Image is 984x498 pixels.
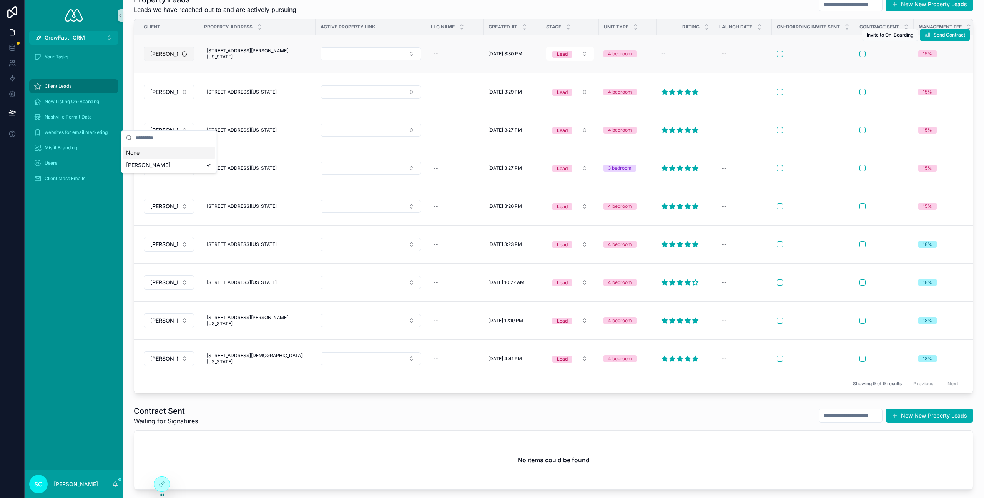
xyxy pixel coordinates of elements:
[434,279,438,286] div: --
[45,83,71,89] span: Client Leads
[121,145,217,173] div: Suggestions
[207,165,277,171] span: [STREET_ADDRESS][US_STATE]
[144,199,194,214] button: Select Button
[722,127,726,133] div: --
[608,50,632,57] div: 4 bedroom
[603,317,652,324] a: 4 bedroom
[204,200,311,212] a: [STREET_ADDRESS][US_STATE]
[430,200,479,212] a: --
[862,29,918,41] button: Invite to On-Boarding
[918,127,972,134] a: 15%
[320,199,421,213] a: Select Button
[608,165,632,172] div: 3 bedroom
[608,317,632,324] div: 4 bedroom
[489,24,517,30] span: Created at
[557,279,568,286] div: Lead
[321,47,421,60] button: Select Button
[430,238,479,251] a: --
[719,162,767,174] a: --
[123,147,215,159] div: None
[719,200,767,212] a: --
[320,276,421,289] a: Select Button
[488,51,522,57] span: [DATE] 3:30 PM
[45,99,99,105] span: New Listing On-Boarding
[546,313,594,328] a: Select Button
[722,241,726,247] div: --
[682,24,700,30] span: Rating
[54,480,98,488] p: [PERSON_NAME]
[207,127,277,133] span: [STREET_ADDRESS][US_STATE]
[430,314,479,327] a: --
[29,172,118,185] a: Client Mass Emails
[431,24,455,30] span: LLC Name
[546,351,594,366] a: Select Button
[488,318,523,324] span: [DATE] 12:19 PM
[430,124,479,136] a: --
[719,86,767,98] a: --
[434,241,438,247] div: --
[144,237,194,252] button: Select Button
[546,314,594,328] button: Select Button
[853,381,902,387] span: Showing 9 of 9 results
[207,241,277,247] span: [STREET_ADDRESS][US_STATE]
[321,24,376,30] span: Active Property Link
[434,165,438,171] div: --
[143,237,194,252] a: Select Button
[722,356,726,362] div: --
[150,126,178,134] span: [PERSON_NAME]
[488,203,537,209] a: [DATE] 3:26 PM
[719,238,767,251] a: --
[45,160,57,166] span: Users
[557,165,568,172] div: Lead
[321,124,421,137] button: Select Button
[918,89,972,95] a: 15%
[546,47,594,61] button: Select Button
[204,162,311,174] a: [STREET_ADDRESS][US_STATE]
[143,122,194,138] a: Select Button
[488,203,522,209] span: [DATE] 3:26 PM
[45,175,85,182] span: Client Mass Emails
[204,124,311,136] a: [STREET_ADDRESS][US_STATE]
[604,24,628,30] span: Unit type
[134,406,198,416] h1: Contract Sent
[143,351,194,366] a: Select Button
[150,50,178,58] span: [PERSON_NAME]
[207,48,308,60] span: [STREET_ADDRESS][PERSON_NAME][US_STATE]
[29,156,118,170] a: Users
[546,47,594,61] a: Select Button
[546,275,594,290] a: Select Button
[722,318,726,324] div: --
[150,202,178,210] span: [PERSON_NAME]
[557,241,568,248] div: Lead
[603,127,652,134] a: 4 bedroom
[608,127,632,134] div: 4 bedroom
[920,29,970,41] button: Send Contract
[143,275,194,290] a: Select Button
[722,203,726,209] div: --
[488,165,537,171] a: [DATE] 3:27 PM
[923,127,932,134] div: 15%
[204,238,311,251] a: [STREET_ADDRESS][US_STATE]
[719,124,767,136] a: --
[320,161,421,175] a: Select Button
[546,237,594,251] button: Select Button
[320,237,421,251] a: Select Button
[207,314,308,327] span: [STREET_ADDRESS][PERSON_NAME][US_STATE]
[719,24,752,30] span: Launch Date
[918,50,972,57] a: 15%
[557,203,568,210] div: Lead
[923,317,932,324] div: 18%
[603,241,652,248] a: 4 bedroom
[321,162,421,175] button: Select Button
[719,314,767,327] a: --
[518,455,590,465] h2: No items could be found
[45,114,92,120] span: Nashville Permit Data
[546,161,594,175] button: Select Button
[144,47,194,61] button: Select Button
[150,88,178,96] span: [PERSON_NAME]
[557,318,568,324] div: Lead
[546,24,561,30] span: Stage
[144,275,194,290] button: Select Button
[45,129,108,135] span: websites for email marketing
[557,51,568,58] div: Lead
